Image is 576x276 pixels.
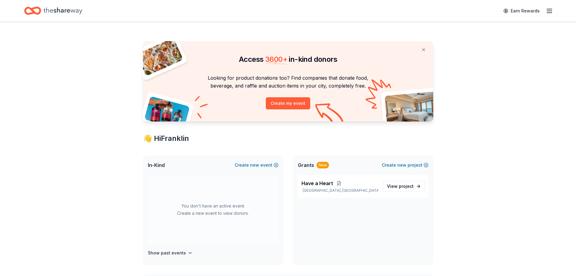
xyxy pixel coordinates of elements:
h4: Show past events [148,249,186,257]
span: View [387,183,414,190]
button: Createnewproject [382,161,428,169]
a: Earn Rewards [500,5,543,16]
a: Home [24,4,82,18]
img: Pizza [136,38,183,76]
p: [GEOGRAPHIC_DATA], [GEOGRAPHIC_DATA] [301,188,378,193]
span: Grants [298,161,314,169]
span: new [397,161,406,169]
div: 👋 Hi Franklin [143,134,433,143]
button: Create my event [266,97,310,109]
div: You don't have an active event. Create a new event to view donors. [148,175,278,244]
button: Createnewevent [235,161,278,169]
span: Access in-kind donors [239,55,337,64]
span: project [399,184,414,189]
a: View project [383,181,425,192]
button: Show past events [148,249,193,257]
span: Have a Heart [301,180,333,187]
span: 3600 + [265,55,287,64]
img: Curvy arrow [315,103,345,126]
span: new [250,161,259,169]
span: In-Kind [148,161,165,169]
p: Looking for product donations too? Find companies that donate food, beverage, and raffle and auct... [150,74,426,90]
div: New [317,162,329,168]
